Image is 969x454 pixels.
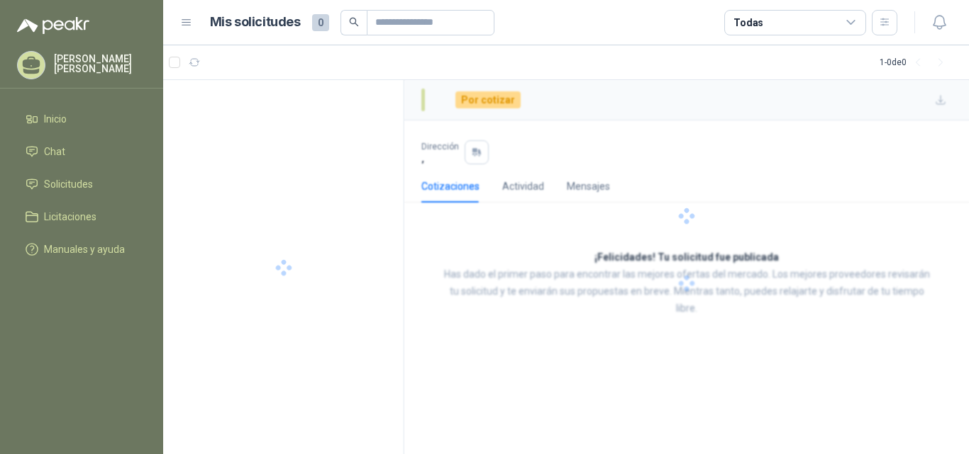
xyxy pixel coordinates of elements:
[349,17,359,27] span: search
[44,144,65,159] span: Chat
[733,15,763,30] div: Todas
[17,203,146,230] a: Licitaciones
[880,51,952,74] div: 1 - 0 de 0
[54,54,146,74] p: [PERSON_NAME] [PERSON_NAME]
[210,12,301,33] h1: Mis solicitudes
[44,111,67,127] span: Inicio
[17,171,146,198] a: Solicitudes
[44,242,125,257] span: Manuales y ayuda
[17,138,146,165] a: Chat
[17,236,146,263] a: Manuales y ayuda
[17,106,146,132] a: Inicio
[44,209,96,225] span: Licitaciones
[312,14,329,31] span: 0
[17,17,89,34] img: Logo peakr
[44,176,93,192] span: Solicitudes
